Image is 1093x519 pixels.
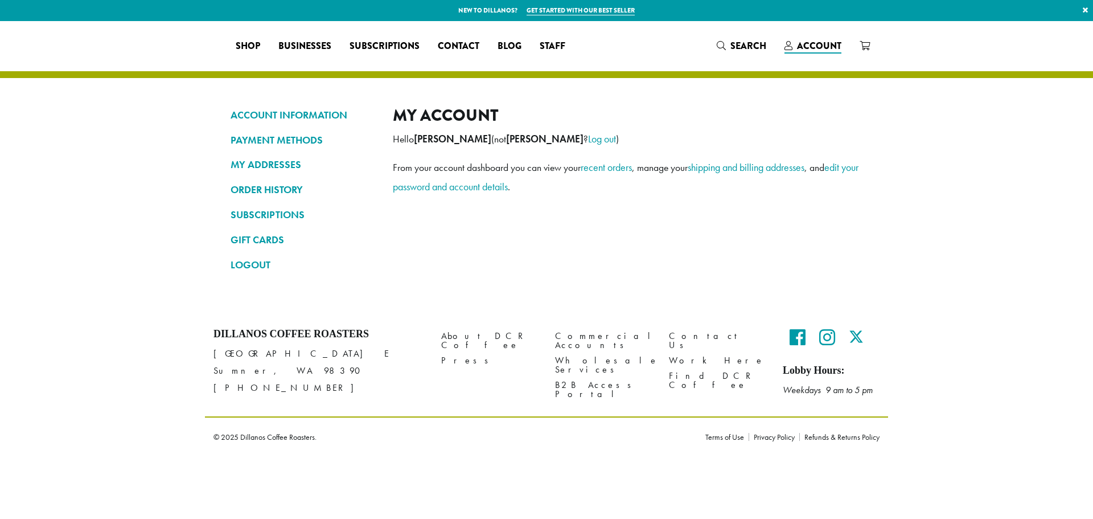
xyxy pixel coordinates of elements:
[705,433,749,441] a: Terms of Use
[531,37,574,55] a: Staff
[231,230,376,250] a: GIFT CARDS
[278,39,331,54] span: Businesses
[213,345,424,397] p: [GEOGRAPHIC_DATA] E Sumner, WA 98390 [PHONE_NUMBER]
[588,132,616,145] a: Log out
[749,433,799,441] a: Privacy Policy
[555,378,652,402] a: B2B Access Portal
[441,353,538,369] a: Press
[783,384,873,396] em: Weekdays 9 am to 5 pm
[414,133,491,145] strong: [PERSON_NAME]
[231,105,376,125] a: ACCOUNT INFORMATION
[783,365,880,377] h5: Lobby Hours:
[227,37,269,55] a: Shop
[555,353,652,378] a: Wholesale Services
[236,39,260,54] span: Shop
[527,6,635,15] a: Get started with our best seller
[540,39,565,54] span: Staff
[581,161,632,174] a: recent orders
[669,369,766,393] a: Find DCR Coffee
[797,39,841,52] span: Account
[231,255,376,275] a: LOGOUT
[231,180,376,199] a: ORDER HISTORY
[730,39,766,52] span: Search
[799,433,880,441] a: Refunds & Returns Policy
[708,36,775,55] a: Search
[669,328,766,353] a: Contact Us
[393,105,862,125] h2: My account
[213,433,688,441] p: © 2025 Dillanos Coffee Roasters.
[213,328,424,341] h4: Dillanos Coffee Roasters
[498,39,521,54] span: Blog
[441,328,538,353] a: About DCR Coffee
[688,161,804,174] a: shipping and billing addresses
[506,133,584,145] strong: [PERSON_NAME]
[438,39,479,54] span: Contact
[231,130,376,150] a: PAYMENT METHODS
[231,205,376,224] a: SUBSCRIPTIONS
[555,328,652,353] a: Commercial Accounts
[231,105,376,284] nav: Account pages
[669,353,766,369] a: Work Here
[231,155,376,174] a: MY ADDRESSES
[350,39,420,54] span: Subscriptions
[393,158,862,197] p: From your account dashboard you can view your , manage your , and .
[393,129,862,149] p: Hello (not ? )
